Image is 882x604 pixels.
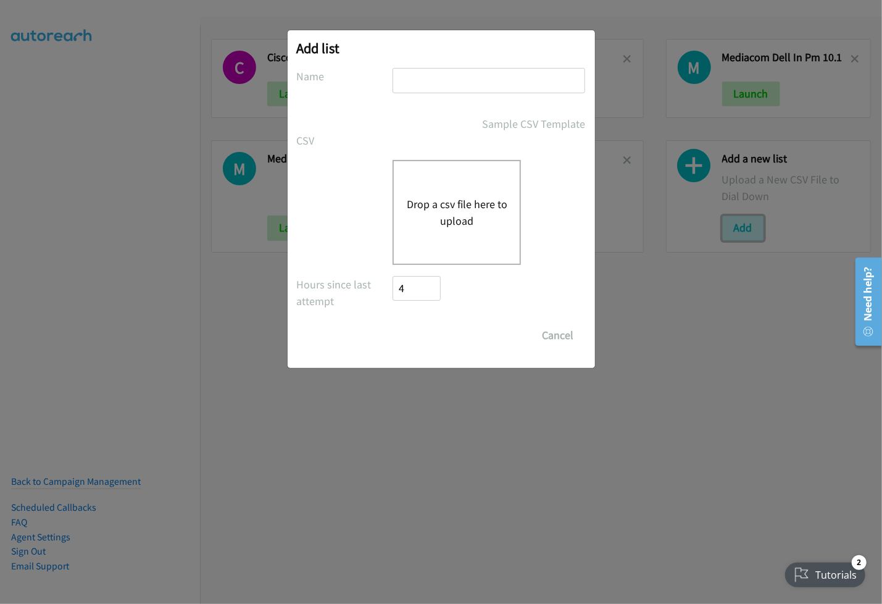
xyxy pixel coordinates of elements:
[297,68,393,85] label: Name
[847,253,882,351] iframe: Resource Center
[297,40,586,57] h2: Add list
[483,115,586,132] a: Sample CSV Template
[297,132,393,149] label: CSV
[778,550,873,595] iframe: Checklist
[297,276,393,309] label: Hours since last attempt
[406,196,507,229] button: Drop a csv file here to upload
[531,323,586,348] button: Cancel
